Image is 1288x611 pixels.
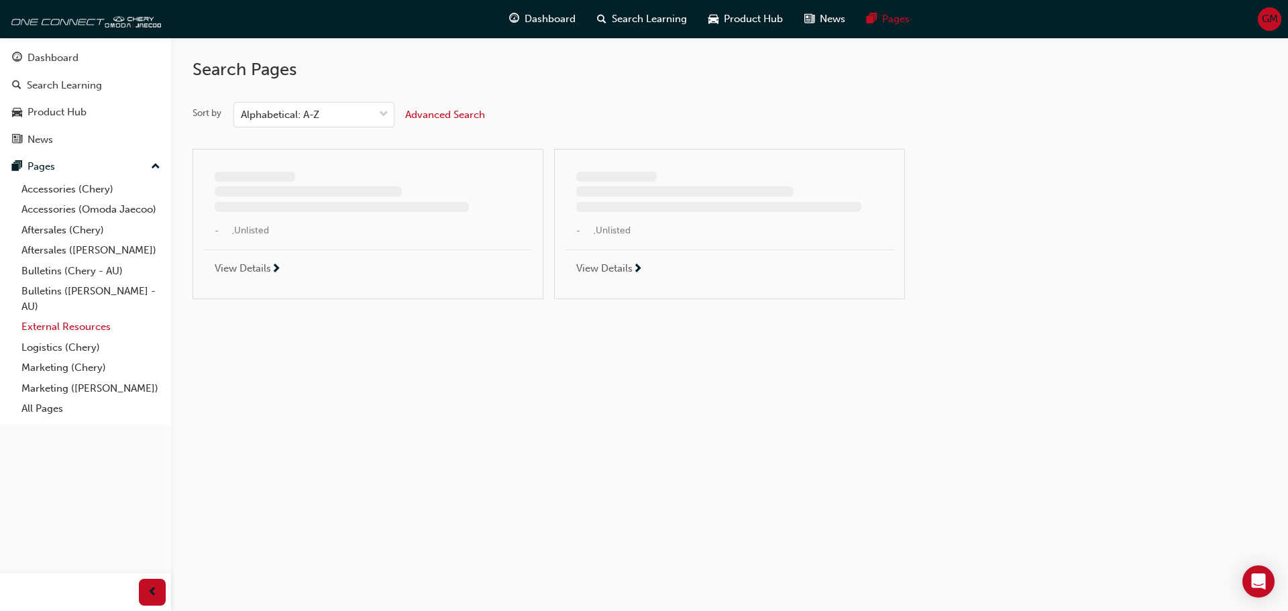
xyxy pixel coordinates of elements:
div: Search Learning [27,78,102,93]
div: Sort by [193,107,221,120]
a: News [5,127,166,152]
a: All Pages [16,398,166,419]
span: next-icon [271,264,281,276]
a: Accessories (Omoda Jaecoo) [16,199,166,220]
a: pages-iconPages [856,5,920,33]
span: pages-icon [12,161,22,173]
span: car-icon [12,107,22,119]
a: Marketing (Chery) [16,357,166,378]
a: search-iconSearch Learning [586,5,698,33]
span: Advanced Search [405,109,485,121]
a: car-iconProduct Hub [698,5,794,33]
div: Alphabetical: A-Z [241,107,319,123]
span: guage-icon [509,11,519,27]
button: DashboardSearch LearningProduct HubNews [5,43,166,154]
div: News [28,132,53,148]
span: Dashboard [525,11,576,27]
div: Pages [28,159,55,174]
span: up-icon [151,158,160,176]
a: guage-iconDashboard [498,5,586,33]
span: Product Hub [724,11,783,27]
span: View Details [576,261,633,276]
span: Pages [882,11,910,27]
span: undefined-icon [584,225,594,236]
span: search-icon [12,80,21,92]
button: GM [1258,7,1281,31]
a: Bulletins ([PERSON_NAME] - AU) [16,281,166,317]
div: Open Intercom Messenger [1242,565,1275,598]
a: Search Learning [5,73,166,98]
span: next-icon [633,264,643,276]
button: Advanced Search [405,102,485,127]
div: Dashboard [28,50,78,66]
span: car-icon [708,11,718,27]
span: GM [1262,11,1278,27]
a: news-iconNews [794,5,856,33]
a: Dashboard [5,46,166,70]
a: Marketing ([PERSON_NAME]) [16,378,166,399]
span: - , Unlisted [576,221,883,239]
a: External Resources [16,317,166,337]
span: guage-icon [12,52,22,64]
span: pages-icon [867,11,877,27]
a: Product Hub [5,100,166,125]
span: - , Unlisted [215,221,521,239]
span: Search Learning [612,11,687,27]
span: search-icon [597,11,606,27]
button: Pages [5,154,166,179]
h2: Search Pages [193,59,1267,80]
div: Product Hub [28,105,87,120]
img: oneconnect [7,5,161,32]
span: news-icon [804,11,814,27]
a: Aftersales ([PERSON_NAME]) [16,240,166,261]
span: down-icon [379,106,388,123]
span: View Details [215,261,271,276]
span: News [820,11,845,27]
a: Bulletins (Chery - AU) [16,261,166,282]
span: news-icon [12,134,22,146]
a: Aftersales (Chery) [16,220,166,241]
span: undefined-icon [223,225,232,236]
a: Logistics (Chery) [16,337,166,358]
span: prev-icon [148,584,158,601]
a: Accessories (Chery) [16,179,166,200]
